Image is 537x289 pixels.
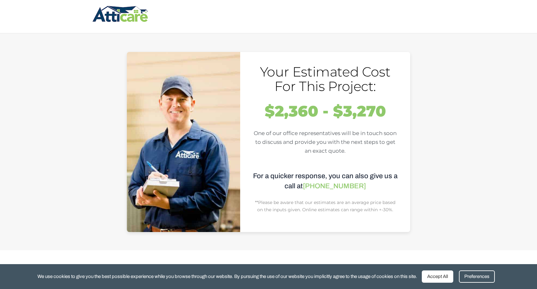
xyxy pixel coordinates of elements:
h2: Your Estimated Cost For This Project: [253,65,398,93]
div: Preferences [459,270,495,283]
img: hvac-tech-3.jpg [127,52,240,232]
p: **Please be aware that our estimates are an average price based on the inputs given. Online estim... [253,199,398,213]
a: [PHONE_NUMBER] [303,182,366,190]
span: We use cookies to give you the best possible experience while you browse through our website. By ... [37,273,417,280]
div: Accept All [422,270,453,283]
h4: For a quicker response, you can also give us a call at [253,171,398,191]
h3: $2,360 - $3,270 [265,103,386,120]
p: One of our office representatives will be in touch soon to discuss and provide you with the next ... [253,129,398,156]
